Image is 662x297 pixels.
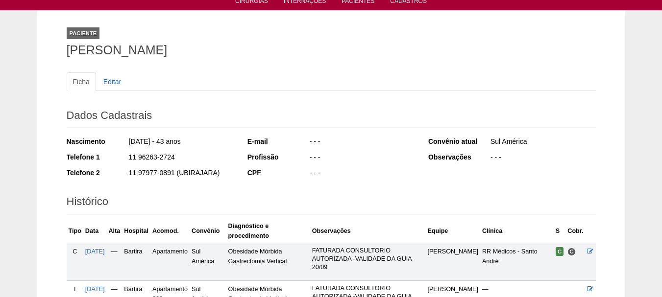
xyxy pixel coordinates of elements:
div: [DATE] - 43 anos [128,137,234,149]
h2: Histórico [67,192,596,214]
span: Confirmada [556,247,564,256]
div: - - - [490,152,596,164]
p: FATURADA CONSULTORIO AUTORIZADA -VALIDADE DA GUIA 20/09 [312,247,424,272]
th: Observações [310,219,426,243]
th: Alta [107,219,123,243]
th: Data [83,219,107,243]
td: Bartira [122,243,150,280]
th: Acomod. [150,219,190,243]
div: Paciente [67,27,100,39]
div: Telefone 1 [67,152,128,162]
div: Convênio atual [428,137,490,146]
h1: [PERSON_NAME] [67,44,596,56]
th: Cobr. [565,219,585,243]
div: 11 96263-2724 [128,152,234,164]
td: Obesidade Mórbida Gastrectomia Vertical [226,243,310,280]
th: Hospital [122,219,150,243]
th: Diagnóstico e procedimento [226,219,310,243]
div: E-mail [247,137,309,146]
div: Sul América [490,137,596,149]
td: [PERSON_NAME] [425,243,480,280]
div: - - - [309,168,415,180]
th: Clínica [480,219,554,243]
h2: Dados Cadastrais [67,106,596,128]
div: I [69,284,81,294]
div: Telefone 2 [67,168,128,178]
div: Profissão [247,152,309,162]
th: Equipe [425,219,480,243]
a: [DATE] [85,286,105,293]
td: RR Médicos - Santo André [480,243,554,280]
th: S [554,219,566,243]
td: Sul América [190,243,226,280]
div: C [69,247,81,256]
div: CPF [247,168,309,178]
div: 11 97977-0891 (UBIRAJARA) [128,168,234,180]
div: - - - [309,152,415,164]
span: Consultório [567,248,576,256]
div: Observações [428,152,490,162]
div: Nascimento [67,137,128,146]
td: — [107,243,123,280]
td: Apartamento [150,243,190,280]
div: - - - [309,137,415,149]
a: Editar [97,72,128,91]
th: Tipo [67,219,83,243]
a: [DATE] [85,248,105,255]
a: Ficha [67,72,96,91]
th: Convênio [190,219,226,243]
